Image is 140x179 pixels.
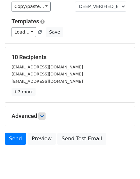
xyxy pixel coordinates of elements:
[46,27,63,37] button: Save
[108,148,140,179] iframe: Chat Widget
[12,79,83,84] small: [EMAIL_ADDRESS][DOMAIN_NAME]
[12,88,36,96] a: +7 more
[28,133,56,145] a: Preview
[12,18,39,25] a: Templates
[57,133,106,145] a: Send Test Email
[12,54,128,61] h5: 10 Recipients
[12,113,128,120] h5: Advanced
[12,72,83,76] small: [EMAIL_ADDRESS][DOMAIN_NAME]
[12,65,83,69] small: [EMAIL_ADDRESS][DOMAIN_NAME]
[12,2,51,12] a: Copy/paste...
[12,27,36,37] a: Load...
[5,133,26,145] a: Send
